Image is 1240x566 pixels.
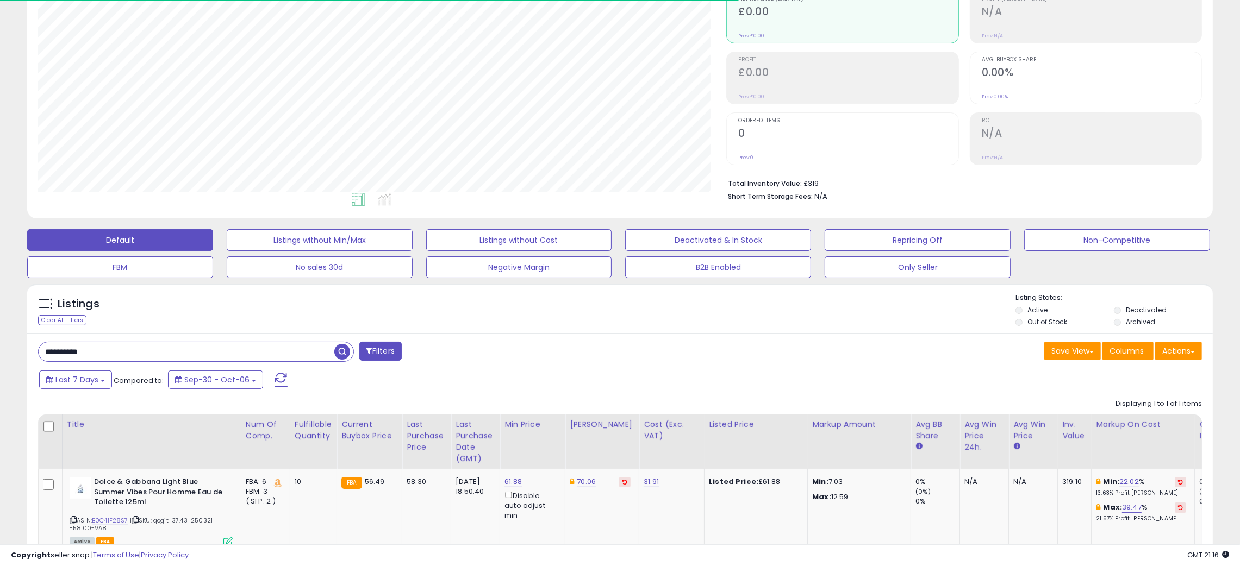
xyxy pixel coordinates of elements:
b: Min: [1104,476,1120,487]
b: Max: [1104,502,1123,512]
div: Cost (Exc. VAT) [644,419,700,442]
span: All listings currently available for purchase on Amazon [70,537,95,546]
p: 7.03 [812,477,902,487]
h2: 0.00% [982,66,1201,81]
div: Min Price [504,419,560,430]
h5: Listings [58,297,99,312]
div: FBM: 3 [246,487,282,496]
img: 31z5myRR5sL._SL40_.jpg [70,477,91,499]
p: 13.63% Profit [PERSON_NAME] [1096,489,1186,497]
h2: £0.00 [738,66,958,81]
button: Listings without Cost [426,229,612,251]
span: ROI [982,118,1201,124]
div: [DATE] 18:50:40 [456,477,491,496]
div: % [1096,477,1186,497]
li: £319 [728,176,1194,189]
small: Avg BB Share. [915,442,922,451]
div: seller snap | | [11,550,189,561]
span: N/A [814,191,827,202]
a: Terms of Use [93,550,139,560]
div: Displaying 1 to 1 of 1 items [1116,399,1202,409]
label: Out of Stock [1027,317,1067,326]
small: Prev: £0.00 [738,93,764,100]
div: 58.30 [407,477,443,487]
span: Columns [1110,345,1144,356]
a: Privacy Policy [141,550,189,560]
div: Avg Win Price [1013,419,1053,442]
h2: 0 [738,127,958,142]
div: N/A [1013,477,1049,487]
a: B0C41F28S7 [92,516,128,525]
span: | SKU: qogit-37.43-250321---58.00-VA8 [70,516,220,532]
button: Deactivated & In Stock [625,229,811,251]
small: Prev: £0.00 [738,33,764,39]
small: FBA [341,477,362,489]
label: Deactivated [1126,305,1167,315]
label: Archived [1126,317,1155,326]
span: Last 7 Days [55,374,98,385]
small: (0%) [1199,487,1214,496]
p: Listing States: [1015,293,1213,303]
span: FBA [96,537,115,546]
b: Dolce & Gabbana Light Blue Summer Vibes Pour Homme Eau de Toilette 125ml [94,477,226,510]
button: Non-Competitive [1024,229,1210,251]
div: 0% [915,496,959,506]
div: N/A [964,477,1000,487]
a: 61.88 [504,476,522,487]
strong: Copyright [11,550,51,560]
button: Last 7 Days [39,370,112,389]
div: Last Purchase Price [407,419,446,453]
h2: N/A [982,127,1201,142]
b: Listed Price: [709,476,758,487]
small: Prev: 0.00% [982,93,1008,100]
div: Markup on Cost [1096,419,1190,430]
div: Fulfillable Quantity [295,419,332,442]
button: No sales 30d [227,256,413,278]
button: FBM [27,256,213,278]
small: Prev: N/A [982,33,1003,39]
div: 0% [915,477,959,487]
b: Total Inventory Value: [728,179,802,188]
div: Clear All Filters [38,315,86,325]
p: 21.57% Profit [PERSON_NAME] [1096,515,1186,523]
div: Avg BB Share [915,419,955,442]
button: Default [27,229,213,251]
div: 319.10 [1062,477,1083,487]
span: Ordered Items [738,118,958,124]
div: ASIN: [70,477,233,545]
span: 56.49 [365,476,385,487]
a: 70.06 [577,476,596,487]
button: Actions [1155,342,1202,360]
th: The percentage added to the cost of goods (COGS) that forms the calculator for Min & Max prices. [1092,414,1195,469]
div: Ordered Items [1199,419,1239,442]
div: FBA: 6 [246,477,282,487]
button: B2B Enabled [625,256,811,278]
div: Disable auto adjust min [504,489,557,520]
div: Inv. value [1062,419,1087,442]
span: Sep-30 - Oct-06 [184,374,250,385]
div: 10 [295,477,328,487]
span: Compared to: [114,375,164,386]
button: Filters [359,342,402,361]
button: Only Seller [825,256,1011,278]
a: 39.47 [1122,502,1142,513]
button: Negative Margin [426,256,612,278]
a: 31.91 [644,476,659,487]
div: Current Buybox Price [341,419,397,442]
div: Last Purchase Date (GMT) [456,419,495,464]
small: Avg Win Price. [1013,442,1020,451]
div: £61.88 [709,477,799,487]
label: Active [1027,305,1048,315]
h2: N/A [982,5,1201,20]
p: 12.59 [812,492,902,502]
div: Markup Amount [812,419,906,430]
div: Listed Price [709,419,803,430]
button: Columns [1102,342,1154,360]
button: Save View [1044,342,1101,360]
div: Avg Win Price 24h. [964,419,1004,453]
div: Title [67,419,236,430]
button: Sep-30 - Oct-06 [168,370,263,389]
a: 22.02 [1119,476,1139,487]
small: Prev: N/A [982,154,1003,161]
b: Short Term Storage Fees: [728,192,813,201]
